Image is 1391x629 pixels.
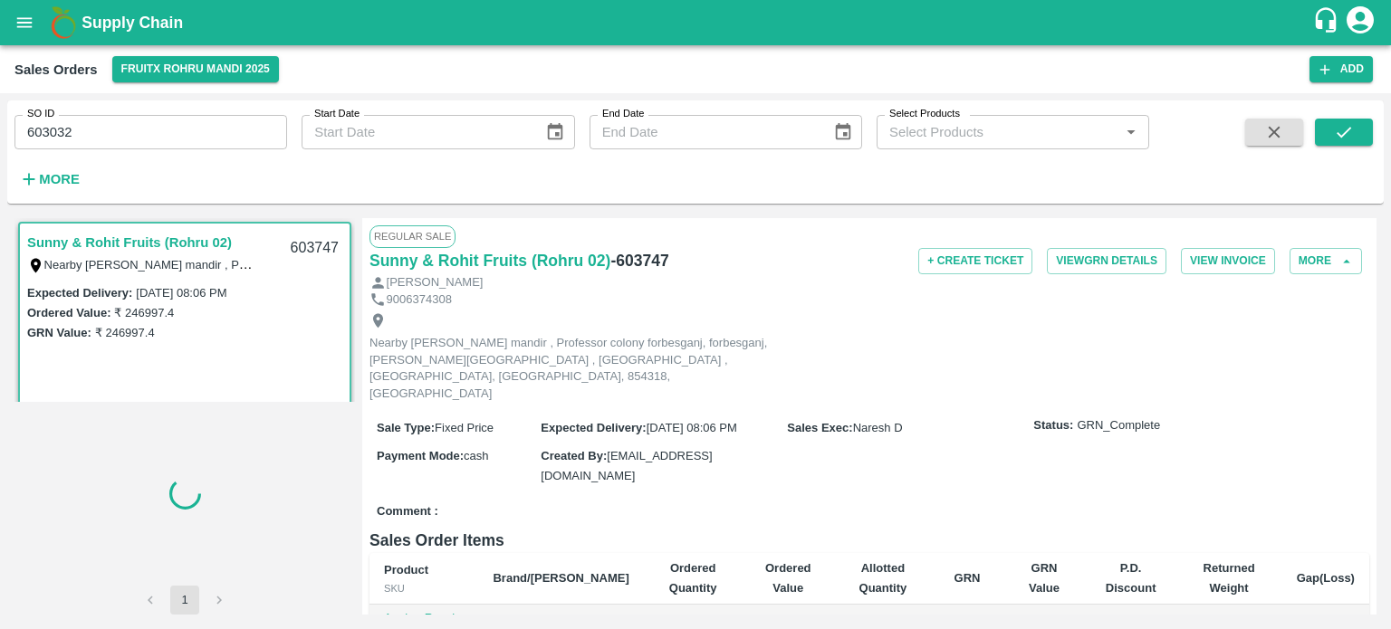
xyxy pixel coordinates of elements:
[787,421,852,434] label: Sales Exec :
[14,58,98,81] div: Sales Orders
[136,286,226,300] label: [DATE] 08:06 PM
[384,563,428,577] b: Product
[369,335,777,402] p: Nearby [PERSON_NAME] mandir , Professor colony forbesganj, forbesganj,[PERSON_NAME][GEOGRAPHIC_DA...
[369,225,456,247] span: Regular Sale
[1029,561,1060,595] b: GRN Value
[4,2,45,43] button: open drawer
[387,274,484,291] p: [PERSON_NAME]
[82,10,1312,35] a: Supply Chain
[1290,248,1362,274] button: More
[114,306,174,319] label: ₹ 246997.4
[384,610,464,627] p: Apple - Royal
[955,571,981,585] b: GRN
[1297,571,1355,585] b: Gap(Loss)
[1312,6,1344,39] div: customer-support
[1106,561,1156,595] b: P.D. Discount
[765,561,811,595] b: Ordered Value
[377,449,464,462] label: Payment Mode :
[45,5,82,41] img: logo
[1181,248,1275,274] button: View Invoice
[377,503,438,520] label: Comment :
[1344,4,1377,42] div: account of current user
[541,449,712,482] span: [EMAIL_ADDRESS][DOMAIN_NAME]
[541,449,607,462] label: Created By :
[39,172,80,186] strong: More
[44,257,1231,272] label: Nearby [PERSON_NAME] mandir , Professor colony forbesganj, forbesganj,[PERSON_NAME][GEOGRAPHIC_DA...
[82,14,183,32] b: Supply Chain
[314,107,360,121] label: Start Date
[435,421,494,434] span: Fixed Price
[384,580,464,596] div: SKU
[1047,248,1166,274] button: ViewGRN Details
[280,227,350,270] div: 603747
[464,449,488,462] span: cash
[369,248,610,273] a: Sunny & Rohit Fruits (Rohru 02)
[853,421,903,434] span: Naresh D
[647,421,737,434] span: [DATE] 08:06 PM
[889,107,960,121] label: Select Products
[27,231,232,254] a: Sunny & Rohit Fruits (Rohru 02)
[387,291,452,309] p: 9006374308
[1204,561,1255,595] b: Returned Weight
[377,421,435,434] label: Sale Type :
[133,586,236,615] nav: pagination navigation
[882,120,1114,144] input: Select Products
[95,326,155,339] label: ₹ 246997.4
[859,561,907,595] b: Allotted Quantity
[14,164,84,195] button: More
[1309,56,1373,82] button: Add
[541,421,646,434] label: Expected Delivery :
[1077,417,1160,434] span: GRN_Complete
[669,561,717,595] b: Ordered Quantity
[1033,417,1073,434] label: Status:
[590,115,819,149] input: End Date
[918,248,1032,274] button: + Create Ticket
[826,115,860,149] button: Choose date
[369,528,1369,553] h6: Sales Order Items
[302,115,531,149] input: Start Date
[27,306,110,319] label: Ordered Value:
[27,286,132,300] label: Expected Delivery :
[27,326,91,339] label: GRN Value:
[27,107,54,121] label: SO ID
[610,248,668,273] h6: - 603747
[493,571,628,585] b: Brand/[PERSON_NAME]
[170,586,199,615] button: page 1
[602,107,644,121] label: End Date
[14,115,287,149] input: Enter SO ID
[112,56,279,82] button: Select DC
[1119,120,1143,144] button: Open
[538,115,572,149] button: Choose date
